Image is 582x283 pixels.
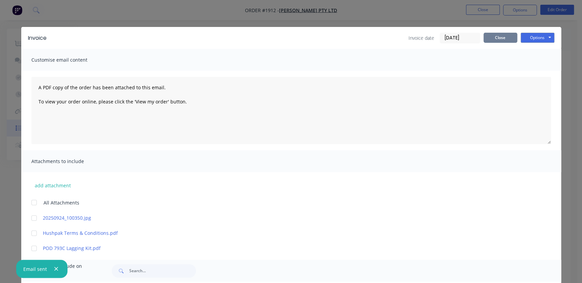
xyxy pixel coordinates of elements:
[31,157,106,166] span: Attachments to include
[31,55,106,65] span: Customise email content
[43,229,520,237] a: Hushpak Terms & Conditions.pdf
[43,214,520,221] a: 20250924_100350.jpg
[43,245,520,252] a: POD 793C Lagging Kit.pdf
[31,180,74,190] button: add attachment
[129,264,196,278] input: Search...
[31,77,551,144] textarea: A PDF copy of the order has been attached to this email. To view your order online, please click ...
[483,33,517,43] button: Close
[44,199,79,206] span: All Attachments
[409,34,434,41] span: Invoice date
[28,34,47,42] div: Invoice
[521,33,554,43] button: Options
[23,265,47,273] div: Email sent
